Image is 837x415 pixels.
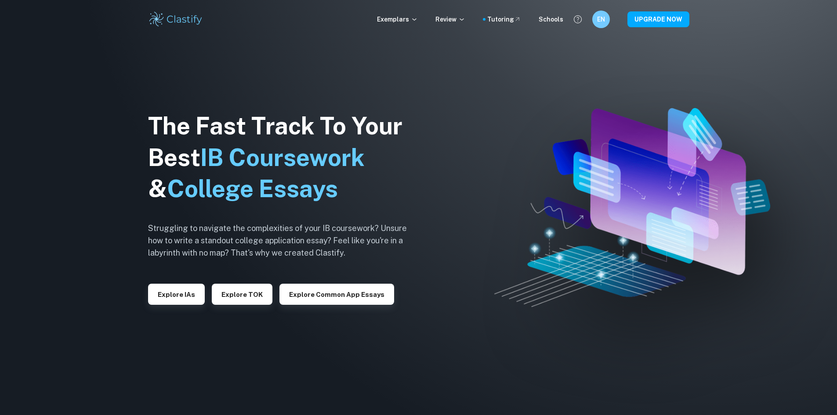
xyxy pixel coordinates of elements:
[627,11,689,27] button: UPGRADE NOW
[570,12,585,27] button: Help and Feedback
[539,14,563,24] a: Schools
[494,108,770,307] img: Clastify hero
[200,144,365,171] span: IB Coursework
[212,284,272,305] button: Explore TOK
[435,14,465,24] p: Review
[279,284,394,305] button: Explore Common App essays
[377,14,418,24] p: Exemplars
[167,175,338,202] span: College Essays
[596,14,606,24] h6: EN
[148,110,420,205] h1: The Fast Track To Your Best &
[148,222,420,259] h6: Struggling to navigate the complexities of your IB coursework? Unsure how to write a standout col...
[148,290,205,298] a: Explore IAs
[148,284,205,305] button: Explore IAs
[279,290,394,298] a: Explore Common App essays
[212,290,272,298] a: Explore TOK
[487,14,521,24] a: Tutoring
[592,11,610,28] button: EN
[148,11,204,28] img: Clastify logo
